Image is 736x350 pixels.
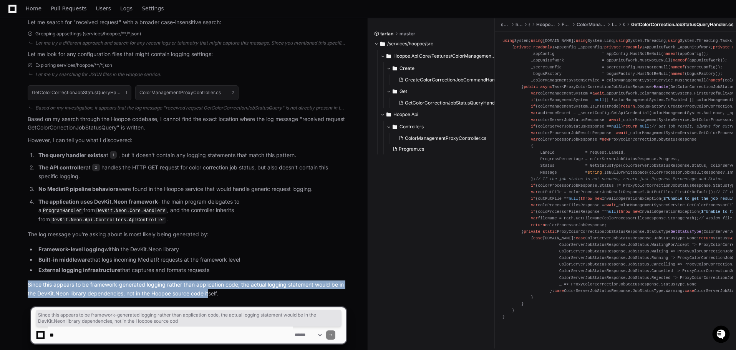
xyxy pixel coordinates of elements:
p: at handles the HTTP GET request for color correction job status, but also doesn't contain this sp... [38,163,346,181]
span: Pull Requests [51,6,86,11]
p: Based on my search through the Hoopoe codebase, I cannot find the exact location where the log me... [28,115,346,133]
span: return [531,223,545,227]
span: Get [399,88,407,95]
button: ColorManagementProxyController.cs [396,133,491,144]
span: var [531,216,538,221]
li: within the DevKit.Neon library [36,245,346,254]
span: nameof [673,58,687,63]
span: var [531,118,538,122]
p: Let me search for "received request" with a broader case-insensitive search: [28,18,346,27]
span: GetColorCorrectionJobStatusQueryHandler.cs [405,100,506,106]
span: Create [399,65,414,71]
svg: Directory [380,39,385,48]
span: nameof [663,51,678,56]
span: new [602,137,609,142]
span: Handle [654,85,668,89]
button: GetColorCorrectionJobStatusQueryHandler.cs1 [28,85,131,100]
span: if [531,98,535,102]
span: nameof [670,65,685,70]
p: - the main program delegates to a from , and the controller inherits from . [38,197,346,224]
span: if [531,196,535,201]
span: static [543,229,557,234]
span: case [685,289,694,293]
span: await [592,91,604,96]
span: string [588,170,602,175]
span: Home [26,6,41,11]
button: /services/hoopoe/src [374,38,489,50]
li: that logs incoming MediatR requests at the framework level [36,255,346,264]
span: return [623,124,637,129]
span: Since this appears to be framework-generated logging rather than application code, the actual log... [38,312,339,324]
strong: The application uses DevKit.Neon framework [38,198,158,205]
span: if [531,104,535,109]
svg: Directory [386,110,391,119]
span: Settings [142,6,164,11]
span: private [514,45,531,50]
div: Let me try searching for JSON files in the Hoopoe service: [35,71,346,78]
button: Start new chat [131,60,140,69]
span: async [540,85,552,89]
span: if [531,209,535,214]
span: if [531,183,535,188]
span: 1 [110,151,117,159]
span: using [531,38,543,43]
span: var [531,131,538,135]
span: Get [623,22,625,28]
span: null [607,209,616,214]
span: Grepping appsettings (services/hoopoe/**/*.json) [35,31,141,37]
span: Controllers [399,124,424,130]
span: null [569,196,579,201]
span: await [616,131,628,135]
span: private [524,229,540,234]
span: case [555,289,564,293]
span: using [616,38,628,43]
span: Hoopoe.Api [393,111,418,118]
span: /services/hoopoe/src [387,41,433,47]
span: src [529,22,530,28]
strong: The API controller [38,164,86,171]
span: 2 [232,90,234,96]
strong: The query handler exists [38,152,103,158]
span: GetStatusType [670,229,701,234]
button: ColorManagementProxyController.cs2 [135,85,239,100]
span: // If the job status is not success, return just Progress Percentage and Status [535,177,723,181]
div: Welcome [8,31,140,43]
span: using [668,38,680,43]
span: services [501,22,509,28]
span: null [640,124,649,129]
button: Hoopoe.Api [380,108,495,121]
span: Hoopoe.Api.Core/Features/ColorManagementProxy/Lanes [393,53,495,59]
p: Since this appears to be framework-generated logging rather than application code, the actual log... [28,280,346,298]
span: new [595,196,602,201]
span: 2 [92,164,100,171]
img: 1736555170064-99ba0984-63c1-480f-8ee9-699278ef63ed [8,57,22,71]
code: DevKit.Neon.Core.Handlers [95,207,167,214]
strong: No MediatR pipeline behaviors [38,186,119,192]
span: await [609,118,621,122]
button: Get [386,85,501,98]
span: Features [562,22,570,28]
span: await [604,203,616,207]
button: Hoopoe.Api.Core/Features/ColorManagementProxy/Lanes [380,50,495,62]
span: readonly [623,45,642,50]
iframe: Open customer support [711,325,732,345]
span: GetColorCorrectionJobStatusQueryHandler.cs [631,22,734,28]
span: Lanes [612,22,617,28]
a: Powered byPylon [54,80,93,86]
span: throw [580,196,592,201]
span: hoopoe [516,22,522,28]
span: case [533,236,543,241]
span: private [713,45,729,50]
button: Program.cs [390,144,491,154]
span: Exploring services/hoopoe/**/*.json [35,62,112,68]
span: 1 [126,90,127,96]
span: readonly [533,45,552,50]
span: master [399,31,415,37]
span: Logs [120,6,133,11]
button: Create [386,62,501,75]
div: System; [DOMAIN_NAME]; System.Linq; System.Threading; System.Threading.Tasks; DevKit.Neon.Core.Bo... [502,38,728,320]
svg: Directory [393,64,397,73]
p: However, I can tell you what I discovered: [28,136,346,145]
span: var [531,91,538,96]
